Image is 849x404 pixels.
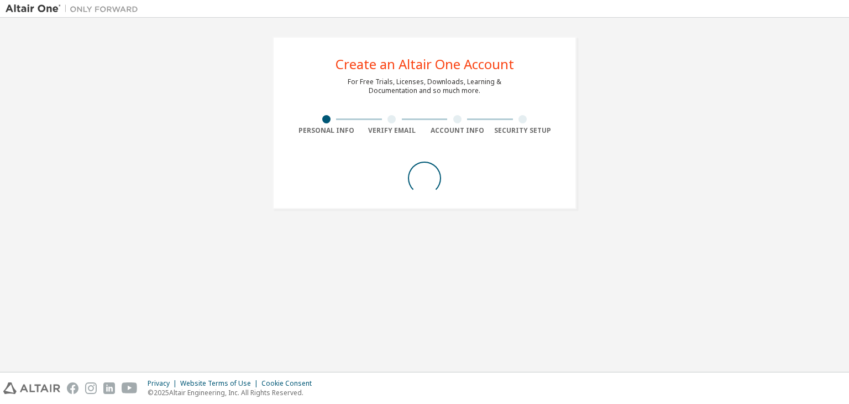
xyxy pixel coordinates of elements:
img: Altair One [6,3,144,14]
div: Create an Altair One Account [336,58,514,71]
p: © 2025 Altair Engineering, Inc. All Rights Reserved. [148,388,318,397]
div: Cookie Consent [261,379,318,388]
div: Security Setup [490,126,556,135]
div: Website Terms of Use [180,379,261,388]
div: Verify Email [359,126,425,135]
div: Privacy [148,379,180,388]
img: linkedin.svg [103,382,115,394]
div: For Free Trials, Licenses, Downloads, Learning & Documentation and so much more. [348,77,501,95]
img: youtube.svg [122,382,138,394]
div: Account Info [424,126,490,135]
img: facebook.svg [67,382,78,394]
div: Personal Info [294,126,359,135]
img: instagram.svg [85,382,97,394]
img: altair_logo.svg [3,382,60,394]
